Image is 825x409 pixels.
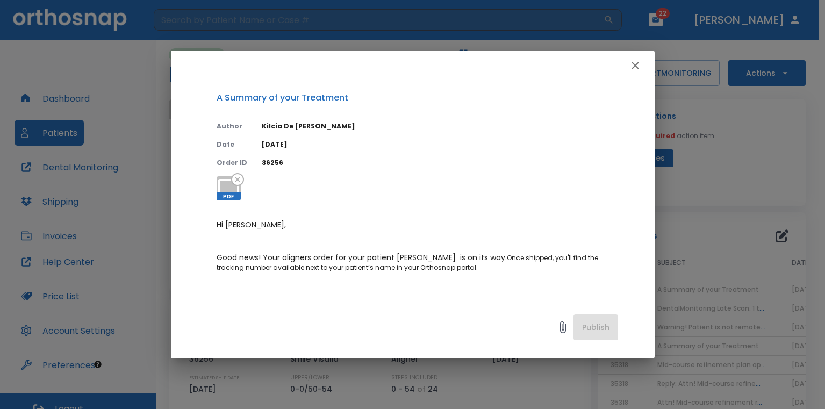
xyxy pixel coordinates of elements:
span: PDF [217,192,241,200]
span: Hi [PERSON_NAME], [217,219,286,230]
p: Once shipped, you'll find the tracking number available next to your patient’s name in your Ortho... [217,253,618,272]
span: Good news! Your aligners order for your patient [PERSON_NAME] is on its way. [217,252,507,263]
p: Author [217,121,249,131]
p: Date [217,140,249,149]
p: A Summary of your Treatment [217,91,618,104]
p: 36256 [262,158,618,168]
p: We've attached a detailed Treatment Summary and instructions for IPR and attachments, for your re... [217,295,618,315]
p: Order ID [217,158,249,168]
p: Kilcia De [PERSON_NAME] [262,121,618,131]
p: [DATE] [262,140,618,149]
